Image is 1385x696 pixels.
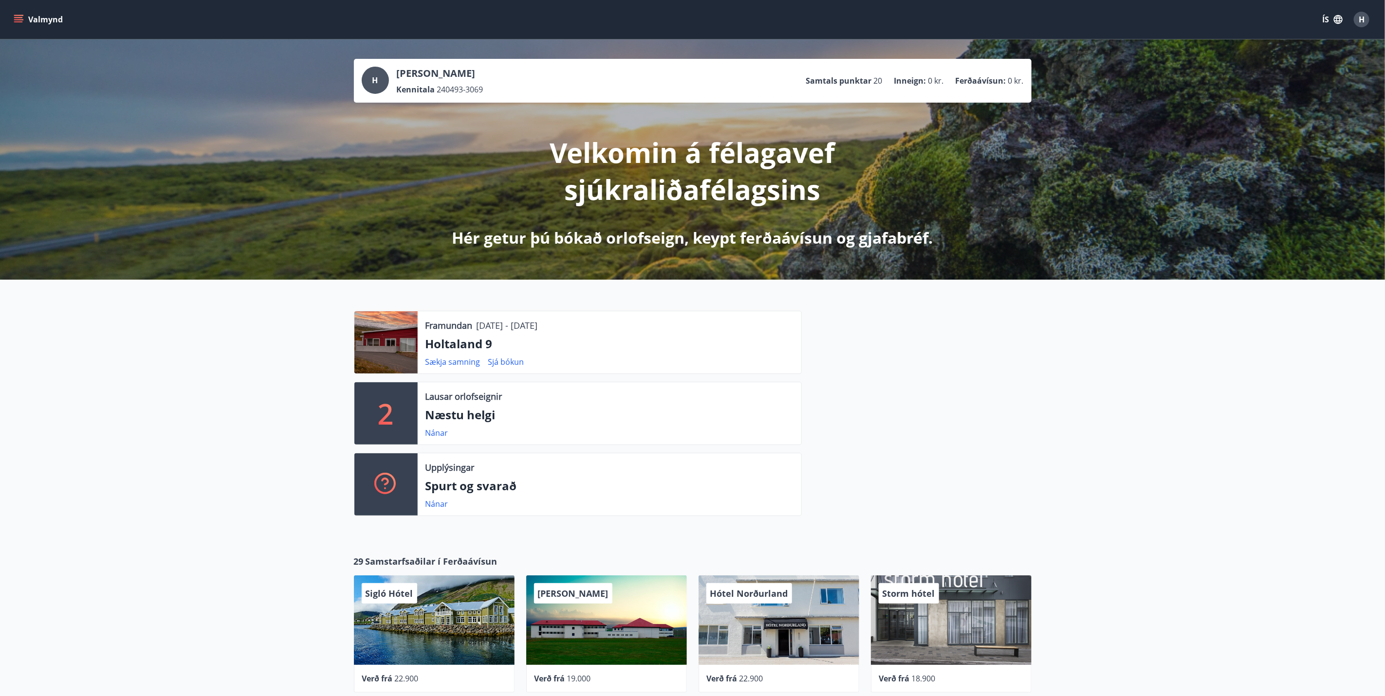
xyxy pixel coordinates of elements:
span: 22.900 [739,673,763,684]
span: Verð frá [879,673,910,684]
p: 2 [378,395,394,432]
span: 0 kr. [928,75,944,86]
a: Sjá bókun [488,357,524,367]
span: 29 [354,555,364,568]
span: 20 [874,75,883,86]
span: Storm hótel [883,588,935,599]
span: 18.900 [912,673,936,684]
p: Lausar orlofseignir [425,390,502,403]
p: Upplýsingar [425,461,475,474]
button: H [1350,8,1373,31]
a: Nánar [425,428,448,438]
span: [PERSON_NAME] [538,588,609,599]
a: Sækja samning [425,357,480,367]
span: Samstarfsaðilar í Ferðaávísun [366,555,498,568]
span: Verð frá [362,673,393,684]
p: Samtals punktar [806,75,872,86]
p: Kennitala [397,84,435,95]
button: ÍS [1317,11,1348,28]
span: 22.900 [395,673,419,684]
span: 19.000 [567,673,591,684]
button: menu [12,11,67,28]
p: Næstu helgi [425,407,794,423]
p: Inneign : [894,75,926,86]
span: Sigló Hótel [366,588,413,599]
span: Verð frá [535,673,565,684]
a: Nánar [425,499,448,509]
span: H [372,75,378,86]
span: Hótel Norðurland [710,588,788,599]
p: Velkomin á félagavef sjúkraliðafélagsins [436,134,950,208]
span: 0 kr. [1008,75,1024,86]
span: Verð frá [707,673,738,684]
span: H [1359,14,1365,25]
p: Spurt og svarað [425,478,794,494]
p: Ferðaávísun : [956,75,1006,86]
p: Hér getur þú bókað orlofseign, keypt ferðaávísun og gjafabréf. [452,227,933,249]
p: Framundan [425,319,473,332]
p: [DATE] - [DATE] [477,319,538,332]
p: [PERSON_NAME] [397,67,483,80]
p: Holtaland 9 [425,336,794,352]
span: 240493-3069 [437,84,483,95]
